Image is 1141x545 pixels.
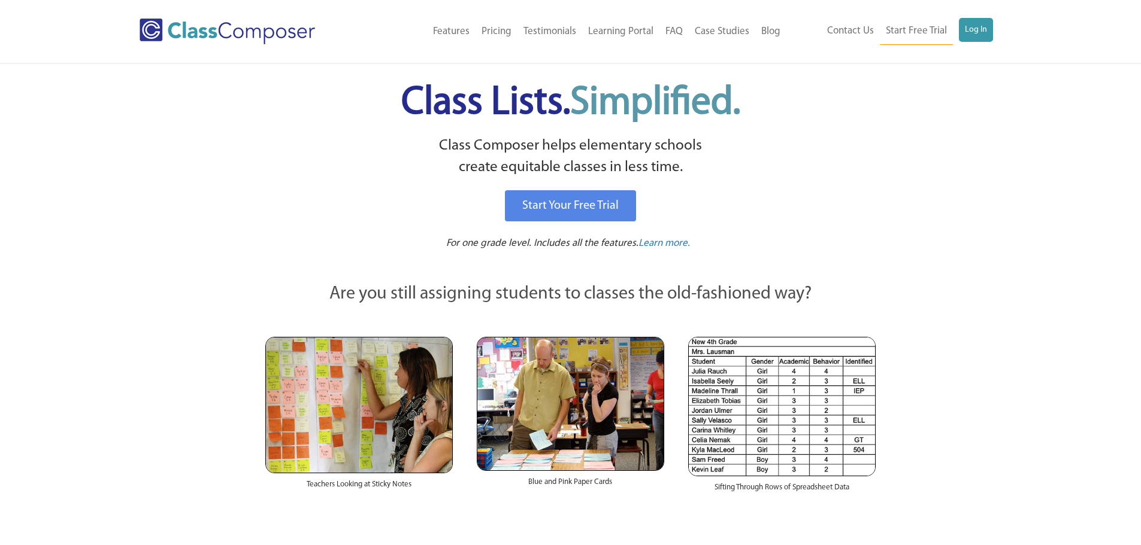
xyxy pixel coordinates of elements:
a: Features [427,19,476,45]
img: Class Composer [140,19,315,44]
a: Log In [959,18,993,42]
div: Teachers Looking at Sticky Notes [265,473,453,502]
span: For one grade level. Includes all the features. [446,238,638,248]
a: Case Studies [689,19,755,45]
a: Start Free Trial [880,18,953,45]
span: Simplified. [570,84,740,123]
p: Class Composer helps elementary schools create equitable classes in less time. [264,135,878,179]
a: Contact Us [821,18,880,44]
span: Learn more. [638,238,690,248]
a: Learn more. [638,236,690,251]
a: Pricing [476,19,517,45]
span: Class Lists. [401,84,740,123]
img: Teachers Looking at Sticky Notes [265,337,453,473]
div: Blue and Pink Paper Cards [477,471,664,500]
span: Start Your Free Trial [522,200,619,212]
a: Testimonials [517,19,582,45]
img: Blue and Pink Paper Cards [477,337,664,470]
a: Learning Portal [582,19,659,45]
a: Start Your Free Trial [505,190,636,221]
nav: Header Menu [786,18,993,45]
a: Blog [755,19,786,45]
div: Sifting Through Rows of Spreadsheet Data [688,476,876,505]
p: Are you still assigning students to classes the old-fashioned way? [265,281,876,307]
a: FAQ [659,19,689,45]
nav: Header Menu [364,19,786,45]
img: Spreadsheets [688,337,876,476]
